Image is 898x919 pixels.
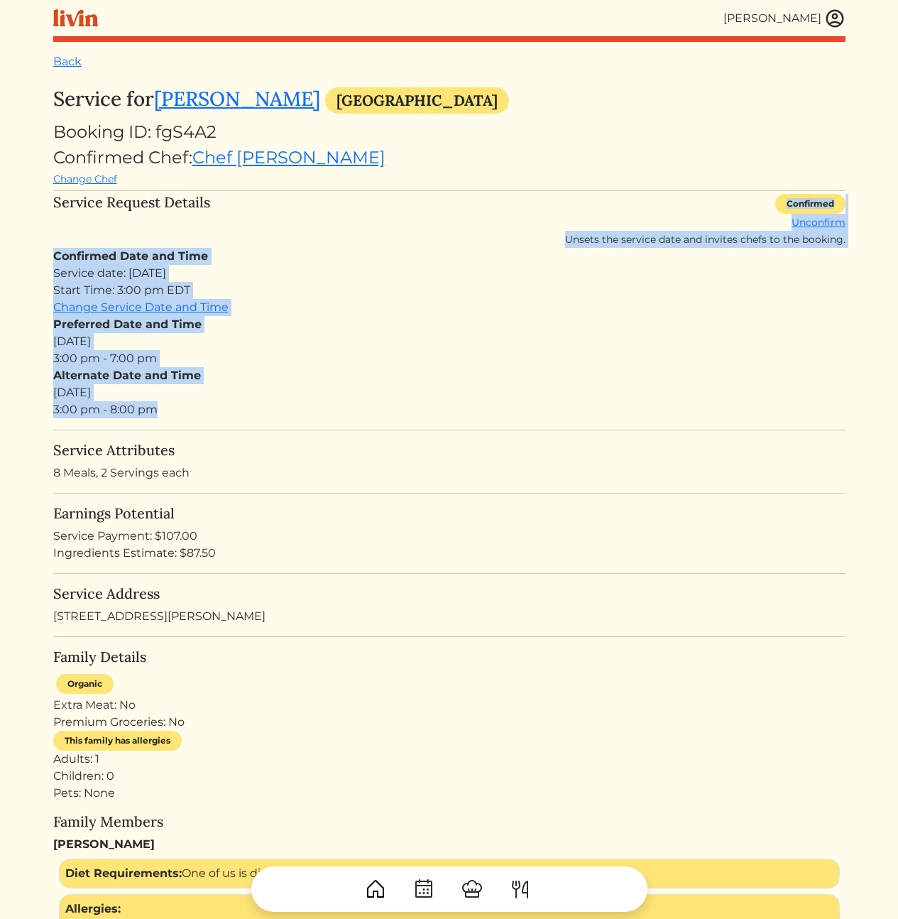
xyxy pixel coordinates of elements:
[53,442,845,459] h5: Service Attributes
[509,878,532,901] img: ForkKnife-55491504ffdb50bab0c1e09e7649658475375261d09fd45db06cec23bce548bf.svg
[53,119,845,145] div: Booking ID: fgS4A2
[53,528,845,545] div: Service Payment: $107.00
[792,216,845,229] a: Unconfirm
[53,731,182,751] div: This family has allergies
[53,300,229,314] a: Change Service Date and Time
[192,147,385,168] a: Chef [PERSON_NAME]
[53,714,845,731] div: Premium Groceries: No
[53,316,845,367] div: [DATE] 3:00 pm - 7:00 pm
[325,87,509,114] div: [GEOGRAPHIC_DATA]
[412,878,435,901] img: CalendarDots-5bcf9d9080389f2a281d69619e1c85352834be518fbc73d9501aef674afc0d57.svg
[723,10,821,27] div: [PERSON_NAME]
[824,8,845,29] img: user_account-e6e16d2ec92f44fc35f99ef0dc9cddf60790bfa021a6ecb1c896eb5d2907b31c.svg
[53,751,845,802] div: Adults: 1 Children: 0 Pets: None
[53,9,98,27] img: livin-logo-a0d97d1a881af30f6274990eb6222085a2533c92bbd1e4f22c21b4f0d0e3210c.svg
[53,837,155,851] strong: [PERSON_NAME]
[154,86,320,112] a: [PERSON_NAME]
[53,194,210,242] h5: Service Request Details
[53,87,845,114] h3: Service for
[775,194,845,214] div: Confirmed
[53,369,201,382] strong: Alternate Date and Time
[53,505,845,522] h5: Earnings Potential
[364,878,387,901] img: House-9bf13187bcbb5817f509fe5e7408150f90897510c4275e13d0d5fca38e0b5951.svg
[53,545,845,562] div: Ingredients Estimate: $87.50
[53,249,208,263] strong: Confirmed Date and Time
[53,585,845,602] h5: Service Address
[53,813,845,830] h5: Family Members
[53,464,845,482] p: 8 Meals, 2 Servings each
[53,265,845,299] div: Service date: [DATE] Start Time: 3:00 pm EDT
[53,585,845,625] div: [STREET_ADDRESS][PERSON_NAME]
[53,317,202,331] strong: Preferred Date and Time
[53,55,82,68] a: Back
[56,674,114,694] div: Organic
[53,367,845,418] div: [DATE] 3:00 pm - 8:00 pm
[565,233,845,246] span: Unsets the service date and invites chefs to the booking.
[53,648,845,665] h5: Family Details
[53,697,845,714] div: Extra Meat: No
[461,878,483,901] img: ChefHat-a374fb509e4f37eb0702ca99f5f64f3b6956810f32a249b33092029f8484b388.svg
[53,145,845,187] div: Confirmed Chef:
[53,173,117,185] a: Change Chef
